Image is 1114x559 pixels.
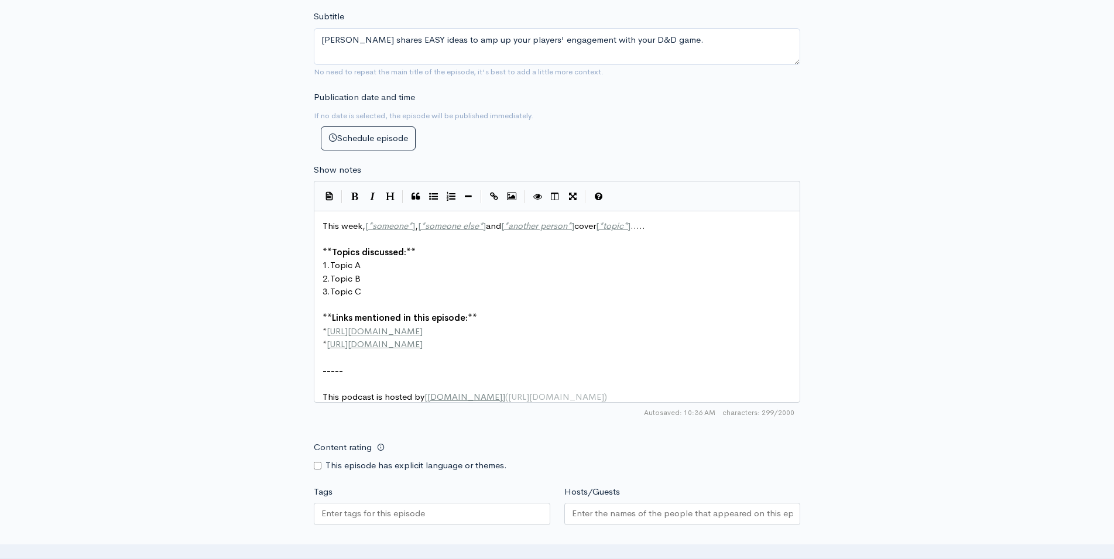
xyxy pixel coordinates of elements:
span: [URL][DOMAIN_NAME] [327,325,423,337]
span: [URL][DOMAIN_NAME] [327,338,423,349]
label: Content rating [314,435,372,459]
span: Topic B [330,273,361,284]
span: Links mentioned in this episode: [332,312,468,323]
button: Quote [407,188,424,205]
button: Insert Show Notes Template [320,187,338,204]
label: Show notes [314,163,361,177]
span: 3. [323,286,330,297]
span: someone else [425,220,479,231]
label: Publication date and time [314,91,415,104]
button: Toggle Side by Side [546,188,564,205]
span: 1. [323,259,330,270]
span: [ [418,220,421,231]
button: Generic List [424,188,442,205]
span: ( [505,391,508,402]
label: Hosts/Guests [564,485,620,499]
span: ) [604,391,607,402]
small: If no date is selected, the episode will be published immediately. [314,111,533,121]
span: topic [603,220,623,231]
i: | [524,190,525,204]
span: This podcast is hosted by [323,391,607,402]
span: ] [628,220,630,231]
span: [ [424,391,427,402]
button: Toggle Fullscreen [564,188,581,205]
span: another person [508,220,567,231]
button: Italic [364,188,381,205]
input: Enter tags for this episode [321,507,427,520]
i: | [585,190,586,204]
i: | [402,190,403,204]
button: Bold [346,188,364,205]
button: Markdown Guide [589,188,607,205]
span: ] [483,220,486,231]
span: This week, , and cover ..... [323,220,645,231]
span: [DOMAIN_NAME] [427,391,502,402]
span: Topics discussed: [332,246,406,258]
span: [ [596,220,599,231]
button: Create Link [485,188,503,205]
i: | [341,190,342,204]
span: ----- [323,365,343,376]
button: Schedule episode [321,126,416,150]
span: [ [365,220,368,231]
button: Insert Image [503,188,520,205]
label: This episode has explicit language or themes. [325,459,507,472]
span: [ [501,220,504,231]
button: Toggle Preview [529,188,546,205]
label: Tags [314,485,333,499]
span: [URL][DOMAIN_NAME] [508,391,604,402]
label: Subtitle [314,10,344,23]
label: Artwork [314,542,345,555]
button: Numbered List [442,188,460,205]
span: 299/2000 [722,407,794,418]
input: Enter the names of the people that appeared on this episode [572,507,793,520]
span: Autosaved: 10:36 AM [644,407,715,418]
span: ] [412,220,415,231]
span: 2. [323,273,330,284]
button: Insert Horizontal Line [460,188,477,205]
span: ] [571,220,574,231]
button: Heading [381,188,399,205]
span: ] [502,391,505,402]
span: someone [372,220,408,231]
i: | [481,190,482,204]
span: Topic A [330,259,361,270]
small: No need to repeat the main title of the episode, it's best to add a little more context. [314,67,604,77]
span: Topic C [330,286,361,297]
